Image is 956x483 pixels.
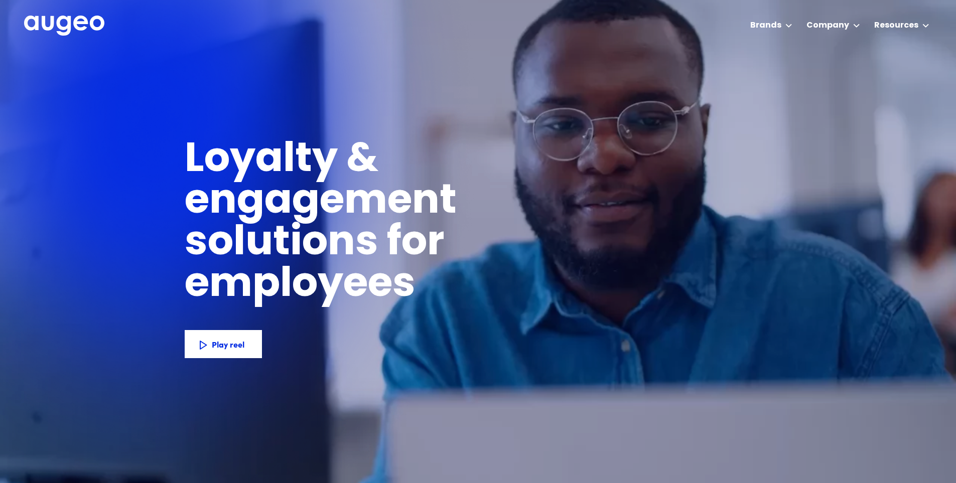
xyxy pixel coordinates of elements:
div: Company [806,20,849,32]
h1: employees [185,265,433,306]
div: Resources [874,20,918,32]
a: Play reel [185,330,262,358]
img: Augeo's full logo in white. [24,16,104,36]
a: home [24,16,104,37]
h1: Loyalty & engagement solutions for [185,140,618,265]
div: Brands [750,20,781,32]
